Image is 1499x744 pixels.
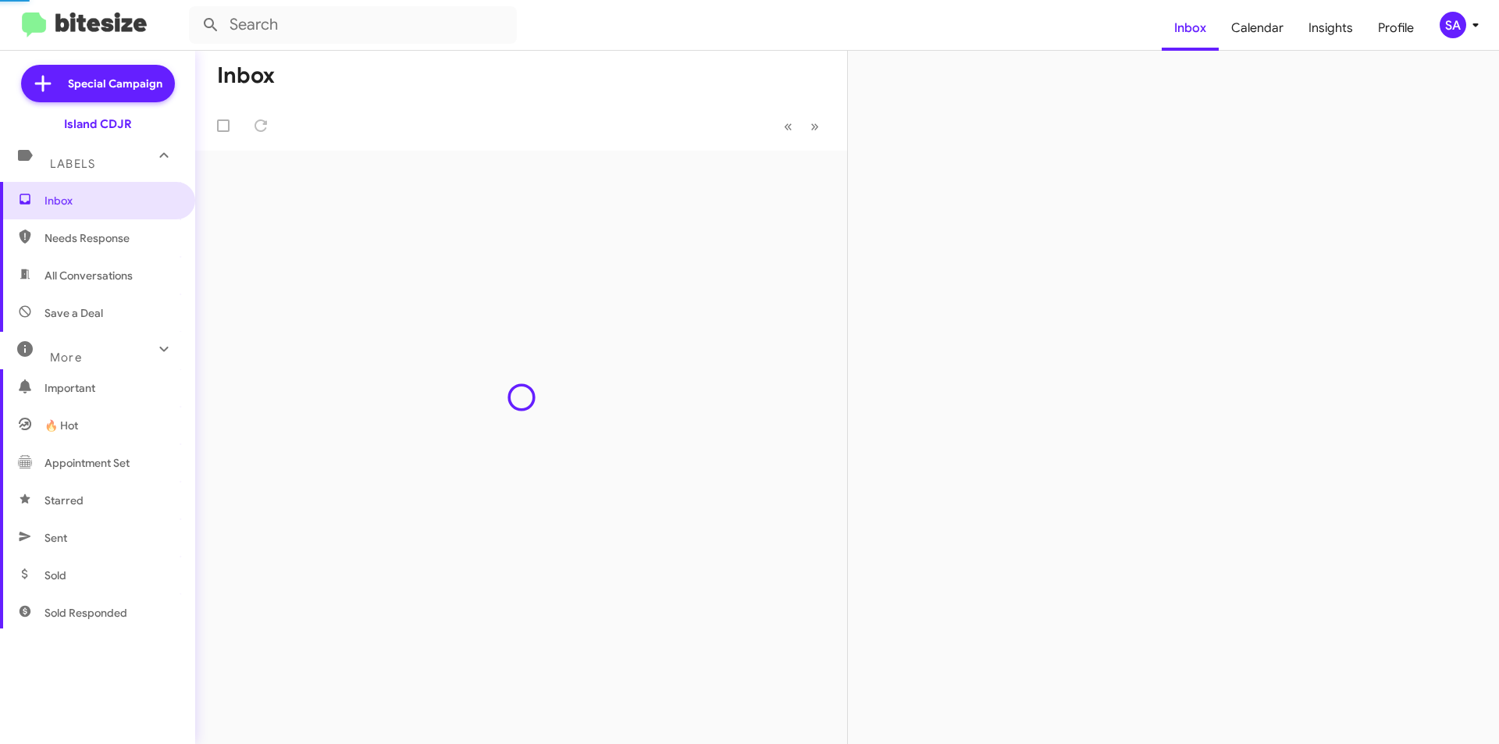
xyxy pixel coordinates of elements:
[1365,5,1426,51] a: Profile
[45,230,177,246] span: Needs Response
[1296,5,1365,51] a: Insights
[45,193,177,208] span: Inbox
[21,65,175,102] a: Special Campaign
[810,116,819,136] span: »
[45,418,78,433] span: 🔥 Hot
[45,568,66,583] span: Sold
[189,6,517,44] input: Search
[50,157,95,171] span: Labels
[1440,12,1466,38] div: SA
[775,110,828,142] nav: Page navigation example
[50,351,82,365] span: More
[45,380,177,396] span: Important
[217,63,275,88] h1: Inbox
[45,605,127,621] span: Sold Responded
[64,116,132,132] div: Island CDJR
[45,305,103,321] span: Save a Deal
[1426,12,1482,38] button: SA
[45,268,133,283] span: All Conversations
[784,116,792,136] span: «
[45,493,84,508] span: Starred
[1162,5,1219,51] a: Inbox
[45,530,67,546] span: Sent
[68,76,162,91] span: Special Campaign
[1219,5,1296,51] a: Calendar
[774,110,802,142] button: Previous
[45,455,130,471] span: Appointment Set
[801,110,828,142] button: Next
